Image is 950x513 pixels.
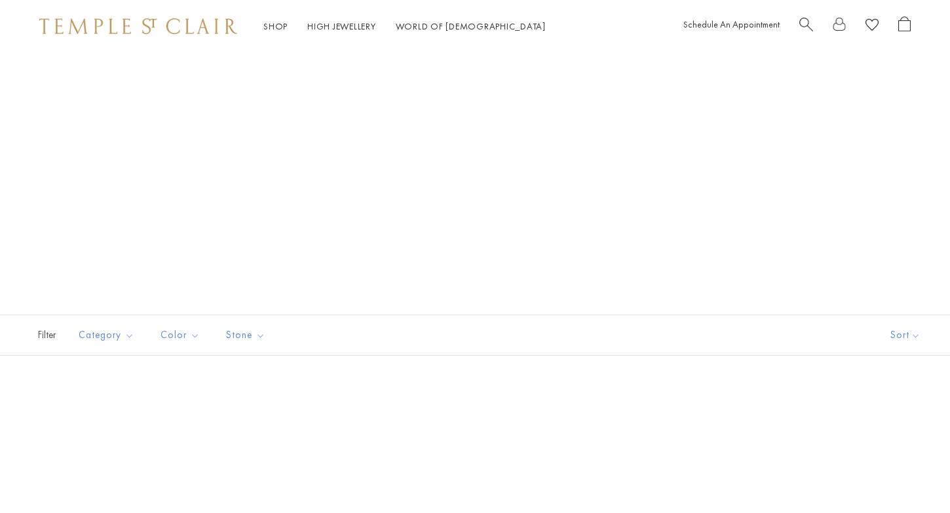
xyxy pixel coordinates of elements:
[151,320,210,350] button: Color
[799,16,813,37] a: Search
[216,320,275,350] button: Stone
[683,18,780,30] a: Schedule An Appointment
[154,327,210,343] span: Color
[69,320,144,350] button: Category
[307,20,376,32] a: High JewelleryHigh Jewellery
[396,20,546,32] a: World of [DEMOGRAPHIC_DATA]World of [DEMOGRAPHIC_DATA]
[898,16,911,37] a: Open Shopping Bag
[263,20,288,32] a: ShopShop
[861,315,950,355] button: Show sort by
[263,18,546,35] nav: Main navigation
[72,327,144,343] span: Category
[39,18,237,34] img: Temple St. Clair
[865,16,879,37] a: View Wishlist
[219,327,275,343] span: Stone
